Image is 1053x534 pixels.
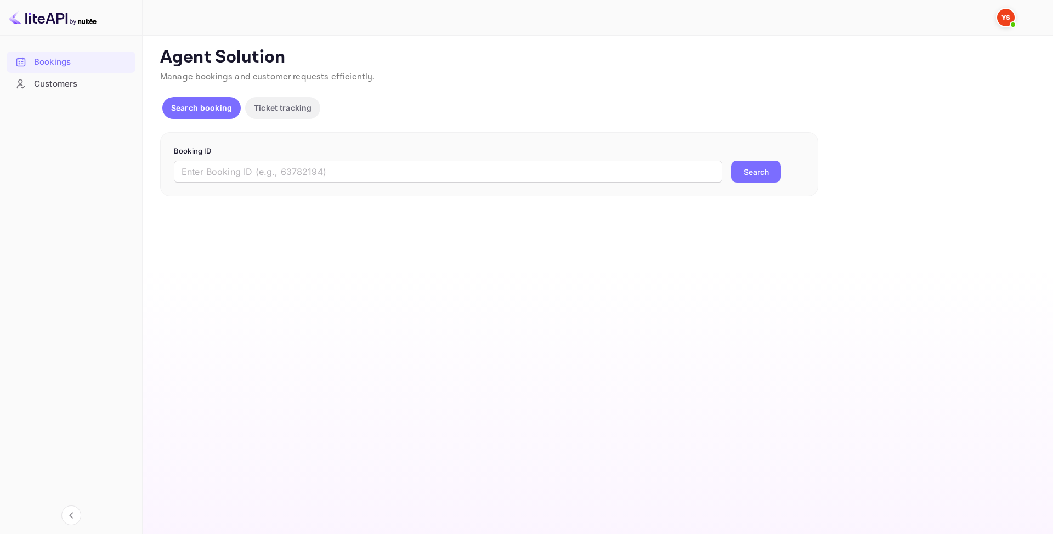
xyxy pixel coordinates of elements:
div: Bookings [34,56,130,69]
a: Customers [7,73,135,94]
div: Customers [7,73,135,95]
p: Booking ID [174,146,805,157]
p: Search booking [171,102,232,113]
button: Search [731,161,781,183]
p: Agent Solution [160,47,1033,69]
div: Bookings [7,52,135,73]
img: LiteAPI logo [9,9,97,26]
p: Ticket tracking [254,102,312,113]
button: Collapse navigation [61,505,81,525]
img: Yandex Support [997,9,1015,26]
span: Manage bookings and customer requests efficiently. [160,71,375,83]
input: Enter Booking ID (e.g., 63782194) [174,161,722,183]
div: Customers [34,78,130,90]
a: Bookings [7,52,135,72]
